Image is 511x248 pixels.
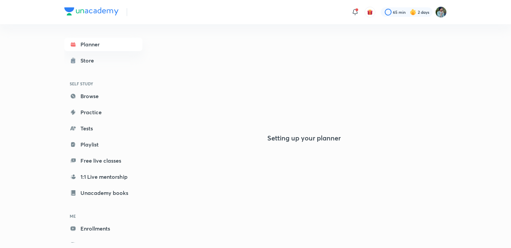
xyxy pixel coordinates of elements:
img: Santosh Kumar Thakur [435,6,447,18]
a: Unacademy books [64,186,142,200]
img: Company Logo [64,7,118,15]
a: Planner [64,38,142,51]
img: streak [410,9,416,15]
a: 1:1 Live mentorship [64,170,142,183]
h6: ME [64,210,142,222]
a: Free live classes [64,154,142,167]
a: Enrollments [64,222,142,235]
h4: Setting up your planner [267,134,341,142]
a: Store [64,54,142,67]
a: Playlist [64,138,142,151]
div: Store [80,56,98,65]
h6: SELF STUDY [64,78,142,89]
a: Browse [64,89,142,103]
button: avatar [365,7,375,17]
a: Practice [64,106,142,119]
a: Tests [64,122,142,135]
img: avatar [367,9,373,15]
a: Company Logo [64,7,118,17]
